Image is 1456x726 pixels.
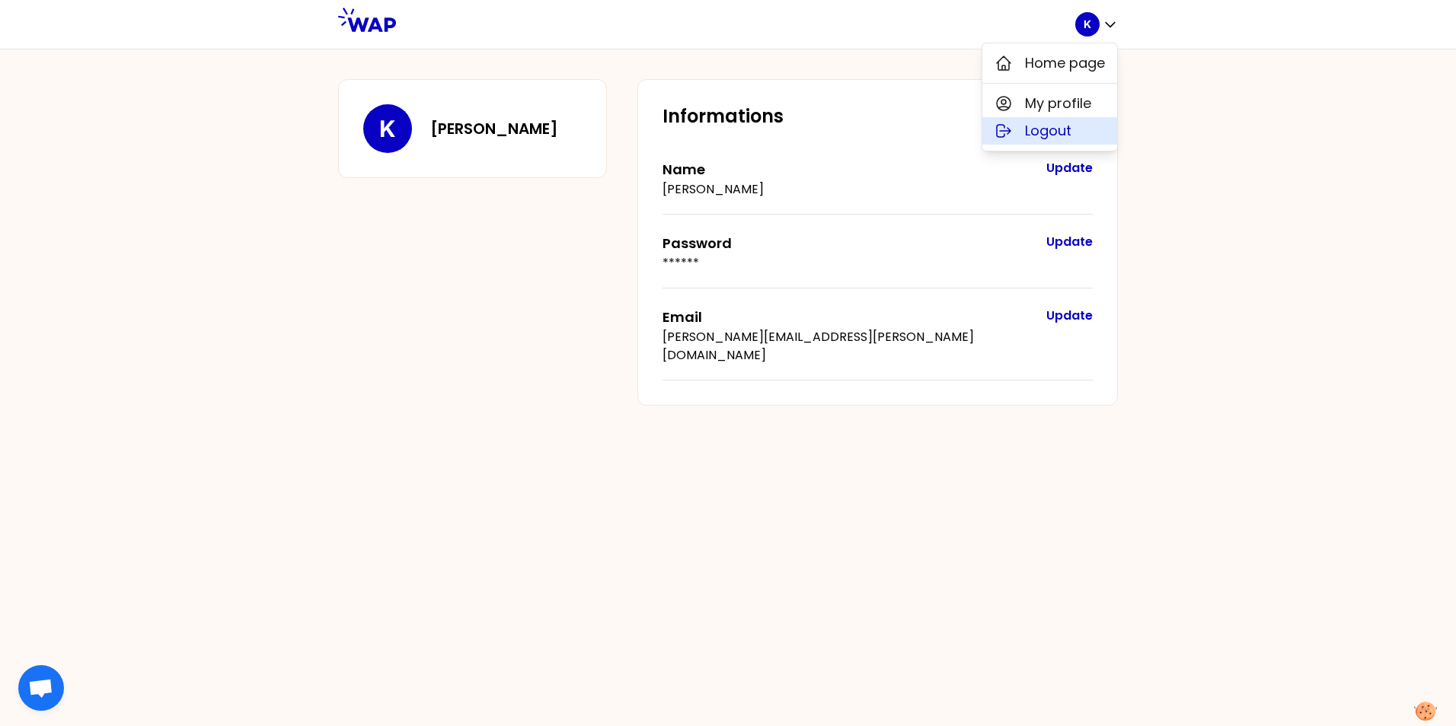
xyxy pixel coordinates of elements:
[663,160,705,179] label: Name
[663,307,702,326] label: Email
[1046,159,1093,177] button: Update
[663,328,1031,365] p: [PERSON_NAME][EMAIL_ADDRESS][PERSON_NAME][DOMAIN_NAME]
[1025,120,1071,142] span: Logout
[18,665,64,711] div: Otwarty czat
[1046,233,1093,251] button: Update
[663,104,1093,129] h2: Informations
[430,118,558,139] h3: [PERSON_NAME]
[663,234,732,253] label: Password
[1075,12,1118,37] button: K
[1084,17,1091,32] p: K
[663,180,1031,199] p: [PERSON_NAME]
[1046,307,1093,325] button: Update
[1025,53,1105,74] span: Home page
[379,115,396,142] p: K
[1025,93,1091,114] span: My profile
[982,43,1118,151] div: K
